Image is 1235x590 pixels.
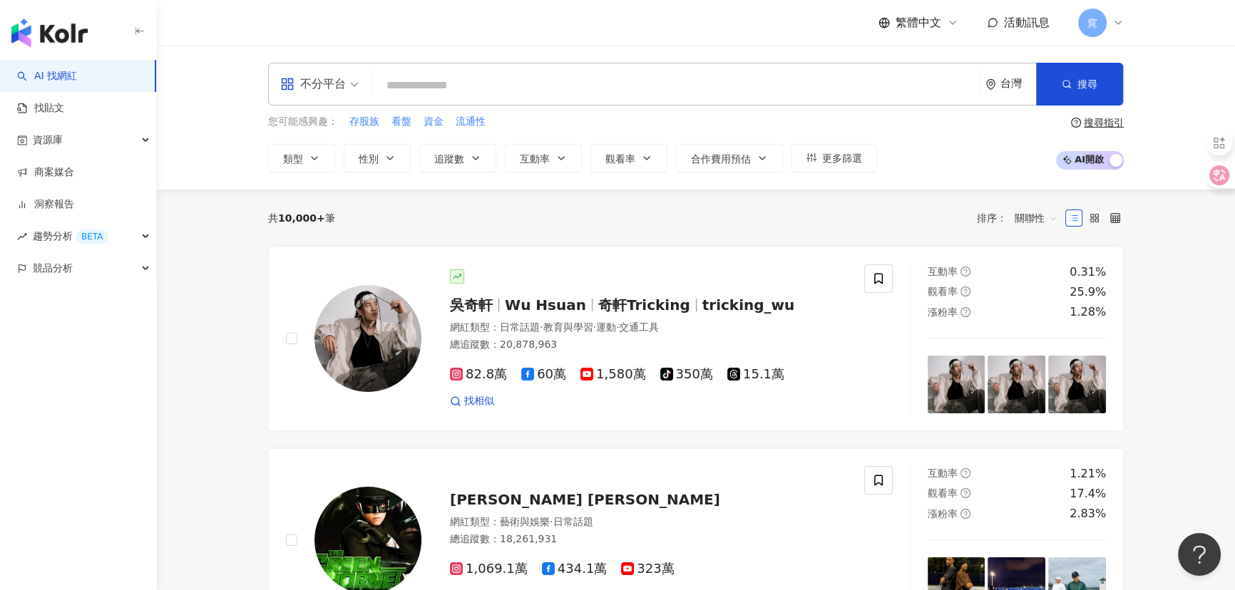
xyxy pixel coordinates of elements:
button: 類型 [268,144,335,172]
div: 網紅類型 ： [450,515,847,529]
span: 類型 [283,153,303,165]
span: 合作費用預估 [691,153,751,165]
span: 323萬 [621,561,674,576]
button: 資金 [423,114,444,130]
div: 1.21% [1070,466,1106,482]
button: 更多篩選 [791,144,877,172]
span: 1,580萬 [580,367,646,382]
span: tricking_wu [702,296,795,314]
span: 性別 [359,153,379,165]
img: post-image [928,356,985,413]
a: 找相似 [450,394,494,408]
span: 存股族 [349,115,379,129]
span: · [540,321,543,333]
span: 關聯性 [1015,207,1057,229]
a: KOL Avatar吳奇軒Wu Hsuan奇軒Trickingtricking_wu網紅類型：日常話題·教育與學習·運動·交通工具總追蹤數：20,878,96382.8萬60萬1,580萬350... [268,247,1124,431]
span: environment [985,79,996,90]
span: 82.8萬 [450,367,507,382]
div: 不分平台 [280,73,346,95]
a: 找貼文 [17,101,64,115]
span: 運動 [596,321,616,333]
span: question-circle [960,307,970,317]
span: question-circle [1071,118,1081,128]
iframe: Help Scout Beacon - Open [1178,533,1221,576]
div: 0.31% [1070,264,1106,280]
div: 總追蹤數 ： 18,261,931 [450,532,847,547]
span: question-circle [960,488,970,498]
div: 總追蹤數 ： 20,878,963 [450,338,847,352]
span: · [616,321,619,333]
div: 25.9% [1070,284,1106,300]
img: post-image [1048,356,1106,413]
span: 10,000+ [278,212,325,224]
span: 觀看率 [928,286,958,297]
span: 60萬 [521,367,566,382]
span: question-circle [960,286,970,296]
div: 1.28% [1070,304,1106,320]
div: 網紅類型 ： [450,321,847,335]
span: 繁體中文 [896,15,941,31]
span: 1,069.1萬 [450,561,528,576]
button: 流通性 [455,114,486,130]
span: 吳奇軒 [450,296,493,314]
span: 藝術與娛樂 [500,516,550,527]
span: 350萬 [660,367,713,382]
div: 台灣 [1000,78,1036,90]
span: question-circle [960,509,970,519]
span: Wu Hsuan [505,296,586,314]
span: 活動訊息 [1004,16,1050,29]
img: post-image [988,356,1045,413]
button: 搜尋 [1036,63,1123,105]
span: 日常話題 [553,516,593,527]
span: appstore [280,77,294,91]
button: 追蹤數 [419,144,496,172]
span: 教育與學習 [543,321,593,333]
span: 觀看率 [928,487,958,499]
div: 17.4% [1070,486,1106,502]
img: KOL Avatar [314,285,421,392]
button: 互動率 [505,144,582,172]
span: 追蹤數 [434,153,464,165]
button: 看盤 [391,114,412,130]
span: · [550,516,553,527]
span: 互動率 [520,153,550,165]
a: 商案媒合 [17,165,74,180]
img: logo [11,19,88,47]
div: BETA [76,229,108,244]
span: 漲粉率 [928,508,958,519]
span: 15.1萬 [727,367,784,382]
span: 日常話題 [500,321,540,333]
button: 性別 [344,144,411,172]
span: question-circle [960,266,970,276]
div: 2.83% [1070,506,1106,522]
span: 流通性 [456,115,486,129]
div: 排序： [977,207,1065,229]
span: 互動率 [928,266,958,277]
span: 434.1萬 [542,561,608,576]
span: 更多篩選 [822,152,862,164]
span: 競品分析 [33,252,73,284]
span: 交通工具 [619,321,659,333]
span: 找相似 [464,394,494,408]
span: 漲粉率 [928,306,958,318]
button: 觀看率 [590,144,667,172]
span: [PERSON_NAME] [PERSON_NAME] [450,491,720,508]
div: 搜尋指引 [1084,117,1124,128]
span: 觀看率 [605,153,635,165]
span: 看盤 [391,115,411,129]
span: 資金 [424,115,444,129]
div: 共 筆 [268,212,335,224]
span: 互動率 [928,467,958,479]
span: 奇軒Tricking [598,296,690,314]
a: 洞察報告 [17,197,74,212]
span: 搜尋 [1077,78,1097,90]
span: 您可能感興趣： [268,115,338,129]
span: 資源庫 [33,124,63,156]
span: 趨勢分析 [33,220,108,252]
span: 窕 [1087,15,1097,31]
span: question-circle [960,468,970,478]
span: · [593,321,595,333]
span: rise [17,232,27,242]
button: 合作費用預估 [676,144,783,172]
a: searchAI 找網紅 [17,69,77,83]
